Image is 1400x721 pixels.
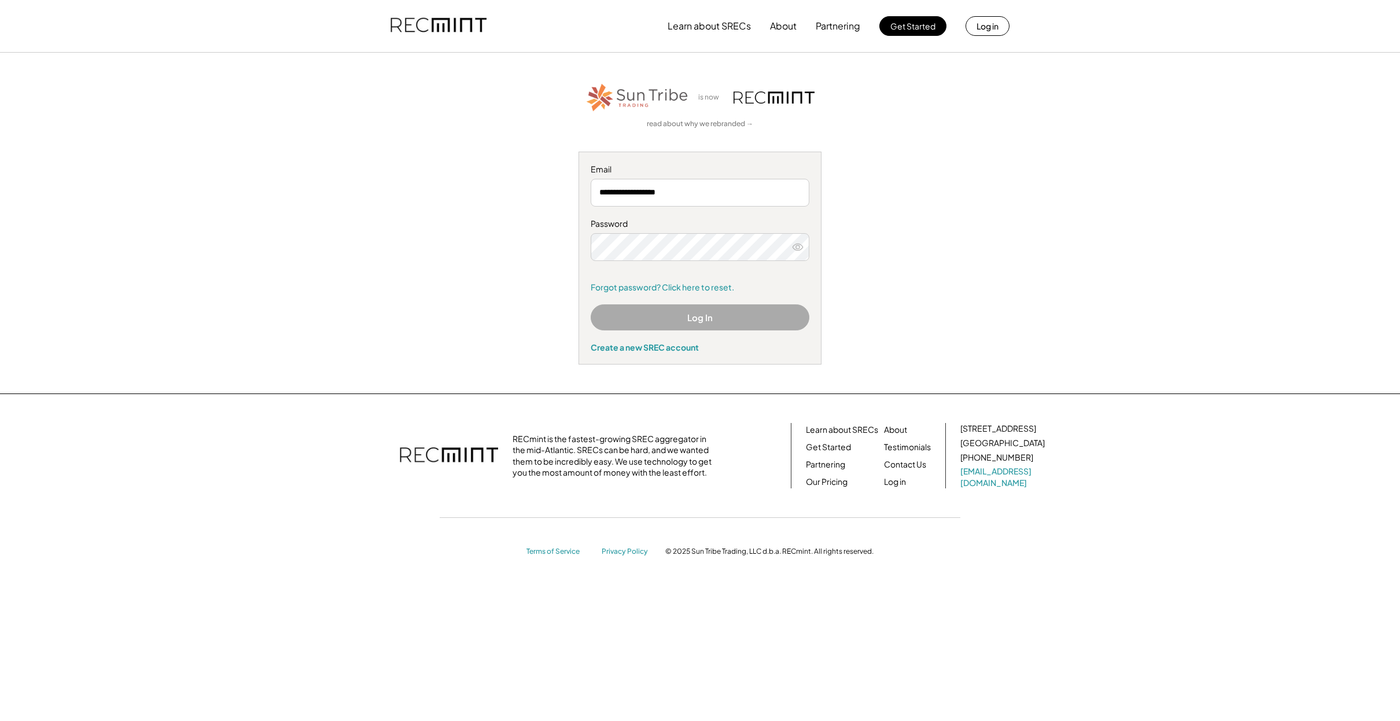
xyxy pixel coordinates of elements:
[960,452,1033,463] div: [PHONE_NUMBER]
[390,6,487,46] img: recmint-logotype%403x.png
[806,442,851,453] a: Get Started
[513,433,718,479] div: RECmint is the fastest-growing SREC aggregator in the mid-Atlantic. SRECs can be hard, and we wan...
[806,459,845,470] a: Partnering
[668,14,751,38] button: Learn about SRECs
[770,14,797,38] button: About
[806,424,878,436] a: Learn about SRECs
[591,304,809,330] button: Log In
[960,466,1047,488] a: [EMAIL_ADDRESS][DOMAIN_NAME]
[591,218,809,230] div: Password
[585,82,690,113] img: STT_Horizontal_Logo%2B-%2BColor.png
[591,164,809,175] div: Email
[884,424,907,436] a: About
[816,14,860,38] button: Partnering
[526,547,590,557] a: Terms of Service
[806,476,848,488] a: Our Pricing
[884,442,931,453] a: Testimonials
[647,119,753,129] a: read about why we rebranded →
[695,93,728,102] div: is now
[884,459,926,470] a: Contact Us
[960,423,1036,435] div: [STREET_ADDRESS]
[665,547,874,556] div: © 2025 Sun Tribe Trading, LLC d.b.a. RECmint. All rights reserved.
[879,16,946,36] button: Get Started
[591,282,809,293] a: Forgot password? Click here to reset.
[966,16,1010,36] button: Log in
[400,436,498,476] img: recmint-logotype%403x.png
[884,476,906,488] a: Log in
[602,547,654,557] a: Privacy Policy
[734,91,815,104] img: recmint-logotype%403x.png
[960,437,1045,449] div: [GEOGRAPHIC_DATA]
[591,342,809,352] div: Create a new SREC account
